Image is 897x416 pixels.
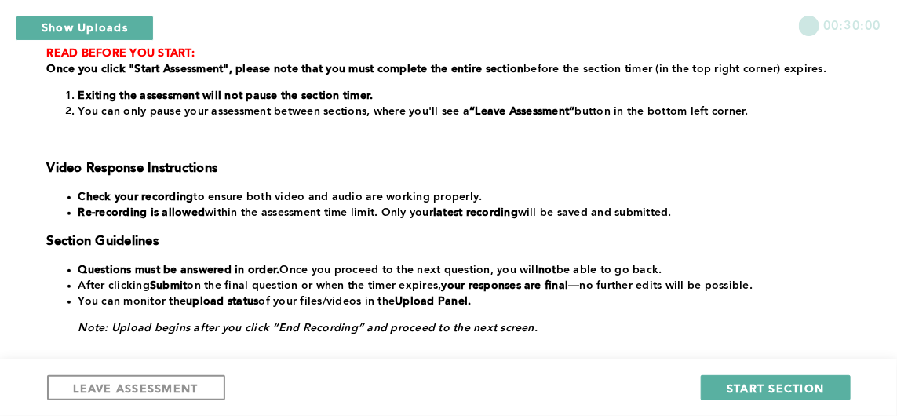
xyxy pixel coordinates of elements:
[150,280,188,291] strong: Submit
[78,278,844,294] li: After clicking on the final question or when the timer expires, —no further edits will be possible.
[78,104,844,119] li: You can only pause your assessment between sections, where you'll see a button in the bottom left...
[47,64,524,75] strong: Once you click "Start Assessment", please note that you must complete the entire section
[78,90,374,101] strong: Exiting the assessment will not pause the section timer.
[78,207,206,218] strong: Re-recording is allowed
[433,207,518,218] strong: latest recording
[78,205,844,221] li: within the assessment time limit. Only your will be saved and submitted.
[16,16,154,41] button: Show Uploads
[78,294,844,309] li: You can monitor the of your files/videos in the
[47,48,195,59] strong: READ BEFORE YOU START:
[442,280,569,291] strong: your responses are final
[47,234,844,250] h3: Section Guidelines
[469,106,575,117] strong: “Leave Assessment”
[74,381,199,396] span: LEAVE ASSESSMENT
[78,192,194,203] strong: Check your recording
[823,16,881,34] span: 00:30:00
[78,189,844,205] li: to ensure both video and audio are working properly.
[78,265,280,276] strong: Questions must be answered in order.
[78,323,538,334] em: Note: Upload begins after you click “End Recording” and proceed to the next screen.
[186,296,258,307] strong: upload status
[47,161,844,177] h3: Video Response Instructions
[395,296,471,307] strong: Upload Panel.
[538,265,556,276] strong: not
[727,381,824,396] span: START SECTION
[78,262,844,278] li: Once you proceed to the next question, you will be able to go back.
[47,61,844,77] p: before the section timer (in the top right corner) expires.
[47,375,225,400] button: LEAVE ASSESSMENT
[701,375,850,400] button: START SECTION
